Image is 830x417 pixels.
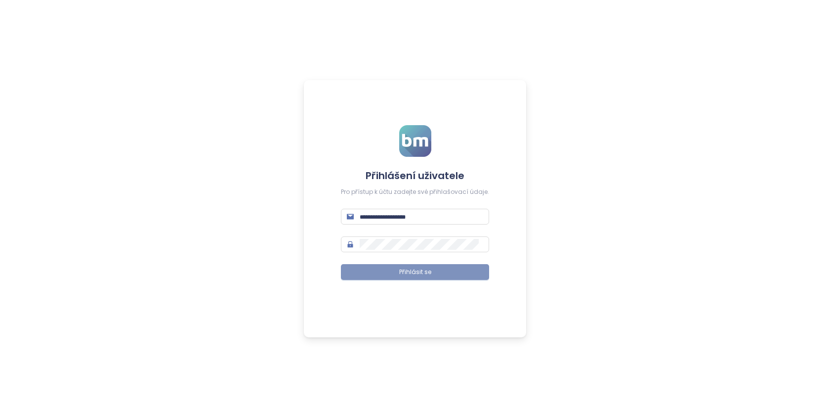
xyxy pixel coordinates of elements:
span: Přihlásit se [399,268,431,277]
h4: Přihlášení uživatele [341,169,489,183]
img: logo [399,125,431,157]
div: Pro přístup k účtu zadejte své přihlašovací údaje. [341,187,489,197]
span: mail [347,213,354,220]
button: Přihlásit se [341,264,489,280]
span: lock [347,241,354,248]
